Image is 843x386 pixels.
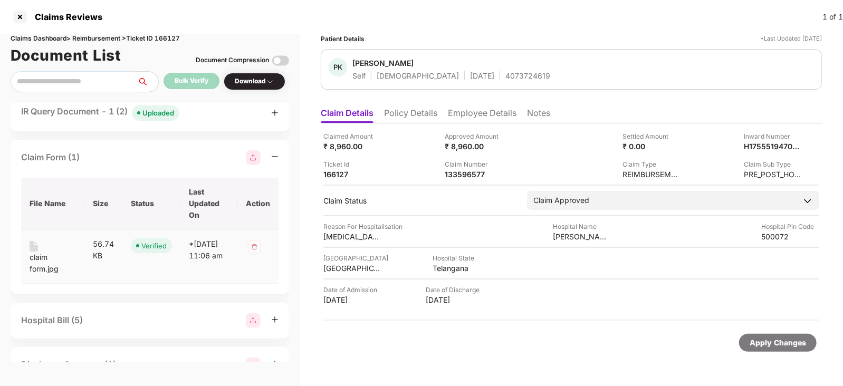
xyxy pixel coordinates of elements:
div: Document Compression [196,55,269,65]
button: search [137,71,159,92]
div: Claimed Amount [323,131,381,141]
div: Patient Details [321,34,365,44]
div: *[DATE] 11:06 am [189,238,229,262]
div: claim form.jpg [30,252,76,275]
div: [DATE] [323,295,381,305]
div: [DATE] [470,71,494,81]
div: Claims Reviews [28,12,102,22]
div: Download [235,76,274,86]
div: [GEOGRAPHIC_DATA] [323,263,381,273]
th: Last Updated On [180,178,237,230]
div: Hospital Bill (5) [21,314,83,327]
h1: Document List [11,44,121,67]
div: [DEMOGRAPHIC_DATA] [377,71,459,81]
div: Discharge Summary (1) [21,358,116,371]
div: 500072 [761,231,819,242]
img: svg+xml;base64,PHN2ZyBpZD0iR3JvdXBfMjg4MTMiIGRhdGEtbmFtZT0iR3JvdXAgMjg4MTMiIHhtbG5zPSJodHRwOi8vd3... [246,358,261,372]
img: svg+xml;base64,PHN2ZyBpZD0iRHJvcGRvd24tMzJ4MzIiIHhtbG5zPSJodHRwOi8vd3d3LnczLm9yZy8yMDAwL3N2ZyIgd2... [266,78,274,86]
div: 4073724619 [505,71,550,81]
span: search [137,78,158,86]
div: Uploaded [142,108,174,118]
li: Notes [527,108,550,123]
th: File Name [21,178,84,230]
div: Inward Number [744,131,802,141]
div: ₹ 8,960.00 [323,141,381,151]
div: Self [352,71,366,81]
div: PK [329,58,347,76]
div: [MEDICAL_DATA] [323,231,381,242]
span: minus [271,153,279,160]
div: Claim Form (1) [21,151,80,164]
th: Action [237,178,279,230]
img: svg+xml;base64,PHN2ZyBpZD0iR3JvdXBfMjg4MTMiIGRhdGEtbmFtZT0iR3JvdXAgMjg4MTMiIHhtbG5zPSJodHRwOi8vd3... [246,150,261,165]
div: Hospital Name [553,221,611,231]
span: plus [271,109,279,117]
div: Claim Number [445,159,503,169]
div: Hospital State [433,253,491,263]
div: REIMBURSEMENT [622,169,681,179]
div: Claim Type [622,159,681,169]
div: Bulk Verify [175,76,208,86]
div: 1 of 1 [822,11,843,23]
img: downArrowIcon [802,196,813,206]
th: Status [122,178,180,230]
div: 133596577 [445,169,503,179]
div: Settled Amount [622,131,681,141]
div: 166127 [323,169,381,179]
div: Reason For Hospitalisation [323,221,403,231]
div: Verified [141,240,167,251]
div: [PERSON_NAME] ENT HOSPITALS LLP [553,231,611,242]
li: Policy Details [384,108,437,123]
li: Employee Details [448,108,516,123]
div: Telangana [433,263,491,273]
div: ₹ 8,960.00 [445,141,503,151]
div: *Last Updated [DATE] [760,34,822,44]
div: Claims Dashboard > Reimbursement > Ticket ID 166127 [11,34,289,44]
div: 56.74 KB [93,238,114,262]
div: Apply Changes [750,337,806,349]
div: ₹ 0.00 [622,141,681,151]
div: Claim Sub Type [744,159,802,169]
img: svg+xml;base64,PHN2ZyBpZD0iR3JvdXBfMjg4MTMiIGRhdGEtbmFtZT0iR3JvdXAgMjg4MTMiIHhtbG5zPSJodHRwOi8vd3... [246,313,261,328]
div: Claim Status [323,196,516,206]
li: Claim Details [321,108,373,123]
img: svg+xml;base64,PHN2ZyBpZD0iVG9nZ2xlLTMyeDMyIiB4bWxucz0iaHR0cDovL3d3dy53My5vcmcvMjAwMC9zdmciIHdpZH... [272,52,289,69]
div: IR Query Document - 1 (2) [21,105,179,120]
div: [DATE] [426,295,484,305]
div: Date of Admission [323,285,381,295]
span: plus [271,316,279,323]
img: svg+xml;base64,PHN2ZyB4bWxucz0iaHR0cDovL3d3dy53My5vcmcvMjAwMC9zdmciIHdpZHRoPSIzMiIgaGVpZ2h0PSIzMi... [246,238,263,255]
div: [PERSON_NAME] [352,58,414,68]
div: Claim Approved [533,195,589,206]
div: PRE_POST_HOSPITALIZATION_REIMBURSEMENT [744,169,802,179]
img: svg+xml;base64,PHN2ZyB4bWxucz0iaHR0cDovL3d3dy53My5vcmcvMjAwMC9zdmciIHdpZHRoPSIxNiIgaGVpZ2h0PSIyMC... [30,241,38,252]
div: Approved Amount [445,131,503,141]
div: Hospital Pin Code [761,221,819,231]
div: Date of Discharge [426,285,484,295]
div: H1755519470548803215 [744,141,802,151]
div: [GEOGRAPHIC_DATA] [323,253,388,263]
th: Size [84,178,123,230]
span: plus [271,360,279,368]
div: Ticket Id [323,159,381,169]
